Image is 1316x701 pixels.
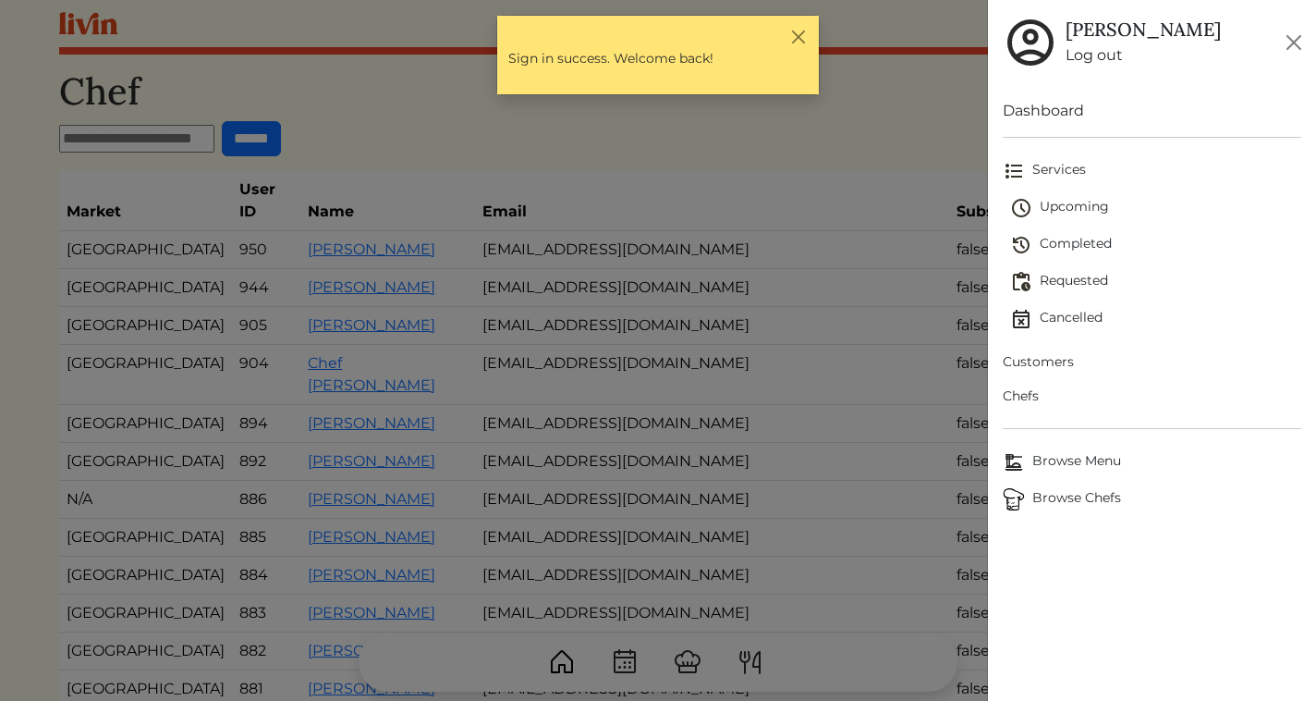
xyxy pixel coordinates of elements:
[788,27,808,46] button: Close
[1003,379,1301,413] a: Chefs
[1003,160,1301,182] span: Services
[1003,451,1025,473] img: Browse Menu
[1066,18,1221,41] h5: [PERSON_NAME]
[1003,488,1025,510] img: Browse Chefs
[1010,271,1301,293] span: Requested
[1003,345,1301,379] a: Customers
[1003,153,1301,190] a: Services
[1010,234,1301,256] span: Completed
[1010,190,1301,227] a: Upcoming
[1003,100,1301,122] a: Dashboard
[1010,234,1032,256] img: history-2b446bceb7e0f53b931186bf4c1776ac458fe31ad3b688388ec82af02103cd45.svg
[1003,387,1301,406] span: Chefs
[1279,28,1309,57] button: Close
[508,49,808,68] p: Sign in success. Welcome back!
[1003,444,1301,481] a: Browse MenuBrowse Menu
[1003,451,1301,473] span: Browse Menu
[1010,197,1301,219] span: Upcoming
[1010,301,1301,338] a: Cancelled
[1010,271,1032,293] img: pending_actions-fd19ce2ea80609cc4d7bbea353f93e2f363e46d0f816104e4e0650fdd7f915cf.svg
[1010,308,1301,330] span: Cancelled
[1066,44,1221,67] a: Log out
[1003,488,1301,510] span: Browse Chefs
[1003,481,1301,518] a: ChefsBrowse Chefs
[1003,15,1058,70] img: user_account-e6e16d2ec92f44fc35f99ef0dc9cddf60790bfa021a6ecb1c896eb5d2907b31c.svg
[1003,352,1301,372] span: Customers
[1003,160,1025,182] img: format_list_bulleted-ebc7f0161ee23162107b508e562e81cd567eeab2455044221954b09d19068e74.svg
[1010,308,1032,330] img: event_cancelled-67e280bd0a9e072c26133efab016668ee6d7272ad66fa3c7eb58af48b074a3a4.svg
[1010,197,1032,219] img: schedule-fa401ccd6b27cf58db24c3bb5584b27dcd8bd24ae666a918e1c6b4ae8c451a22.svg
[1010,227,1301,264] a: Completed
[1010,264,1301,301] a: Requested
